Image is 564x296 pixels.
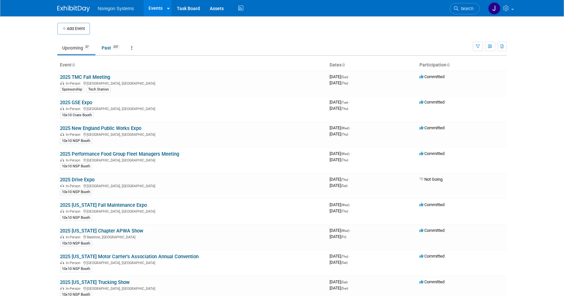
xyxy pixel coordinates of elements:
div: 10x10 NSP Booth [60,189,92,195]
span: In-Person [66,184,82,188]
span: - [350,228,351,233]
div: [GEOGRAPHIC_DATA], [GEOGRAPHIC_DATA] [60,183,324,188]
span: Committed [419,228,444,233]
img: In-Person Event [60,81,64,85]
span: [DATE] [330,151,351,156]
a: Search [450,3,480,14]
span: Noregon Systems [98,6,134,11]
span: Committed [419,279,444,284]
span: In-Person [66,261,82,265]
img: In-Person Event [60,107,64,110]
span: In-Person [66,287,82,291]
div: [GEOGRAPHIC_DATA], [GEOGRAPHIC_DATA] [60,80,324,86]
div: [GEOGRAPHIC_DATA], [GEOGRAPHIC_DATA] [60,208,324,214]
img: In-Person Event [60,235,64,238]
span: (Thu) [341,209,348,213]
span: In-Person [66,158,82,162]
span: (Wed) [341,203,349,207]
span: (Thu) [341,81,348,85]
span: - [350,125,351,130]
span: [DATE] [330,132,348,136]
button: Add Event [57,23,90,35]
a: Sort by Participation Type [446,62,450,67]
span: [DATE] [330,100,350,105]
a: 2025 Drive Expo [60,177,94,183]
div: 10x10 NSP Booth [60,241,92,247]
img: In-Person Event [60,287,64,290]
img: ExhibitDay [57,6,90,12]
span: - [348,279,349,284]
a: Sort by Start Date [342,62,345,67]
span: [DATE] [330,80,348,85]
div: 10x10 NSP Booth [60,266,92,272]
span: Committed [419,125,444,130]
img: In-Person Event [60,209,64,213]
div: 10x10 NSP Booth [60,215,92,221]
a: 2025 [US_STATE] Motor Carrier's Association Annual Convention [60,254,199,260]
span: [DATE] [330,106,348,111]
span: (Thu) [341,133,348,136]
span: 257 [111,45,120,49]
a: 2025 [US_STATE] Fall Maintenance Expo [60,202,147,208]
span: - [350,202,351,207]
span: [DATE] [330,157,348,162]
span: (Thu) [341,255,348,258]
span: (Wed) [341,152,349,156]
span: [DATE] [330,125,351,130]
a: 2025 [US_STATE] Trucking Show [60,279,130,285]
div: Sponsorship [60,87,84,92]
span: In-Person [66,133,82,137]
img: In-Person Event [60,133,64,136]
span: (Fri) [341,235,346,239]
span: - [350,151,351,156]
img: In-Person Event [60,158,64,162]
span: - [349,74,350,79]
span: Not Going [419,177,443,182]
span: (Sat) [341,261,347,264]
a: Sort by Event Name [72,62,75,67]
span: [DATE] [330,234,346,239]
span: In-Person [66,209,82,214]
a: 2025 New England Public Works Expo [60,125,141,131]
span: - [349,177,350,182]
span: [DATE] [330,260,347,265]
span: In-Person [66,235,82,239]
div: [GEOGRAPHIC_DATA], [GEOGRAPHIC_DATA] [60,286,324,291]
span: Committed [419,202,444,207]
div: 10x10 Crate Booth [60,112,94,118]
span: (Wed) [341,229,349,233]
span: [DATE] [330,177,350,182]
span: (Thu) [341,158,348,162]
div: 10x10 NSP Booth [60,138,92,144]
div: [GEOGRAPHIC_DATA], [GEOGRAPHIC_DATA] [60,132,324,137]
div: 10x10 NSP Booth [60,163,92,169]
span: Committed [419,100,444,105]
div: [GEOGRAPHIC_DATA], [GEOGRAPHIC_DATA] [60,157,324,162]
a: 2025 TMC Fall Meeting [60,74,110,80]
span: [DATE] [330,208,348,213]
a: Upcoming37 [57,42,95,54]
th: Event [57,60,327,71]
span: [DATE] [330,228,351,233]
span: Committed [419,74,444,79]
span: 37 [83,45,91,49]
img: In-Person Event [60,184,64,187]
a: 2025 [US_STATE] Chapter APWA Show [60,228,143,234]
span: [DATE] [330,202,351,207]
a: 2025 Performance Food Group Fleet Managers Meeting [60,151,179,157]
span: (Sun) [341,287,348,290]
span: (Wed) [341,126,349,130]
span: Committed [419,254,444,259]
span: [DATE] [330,183,347,188]
div: [GEOGRAPHIC_DATA], [GEOGRAPHIC_DATA] [60,260,324,265]
span: (Thu) [341,107,348,110]
span: - [349,254,350,259]
img: In-Person Event [60,261,64,264]
span: In-Person [66,107,82,111]
span: [DATE] [330,74,350,79]
span: - [349,100,350,105]
span: [DATE] [330,279,349,284]
span: (Sat) [341,280,347,284]
span: In-Person [66,81,82,86]
a: 2025 GSE Expo [60,100,92,106]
